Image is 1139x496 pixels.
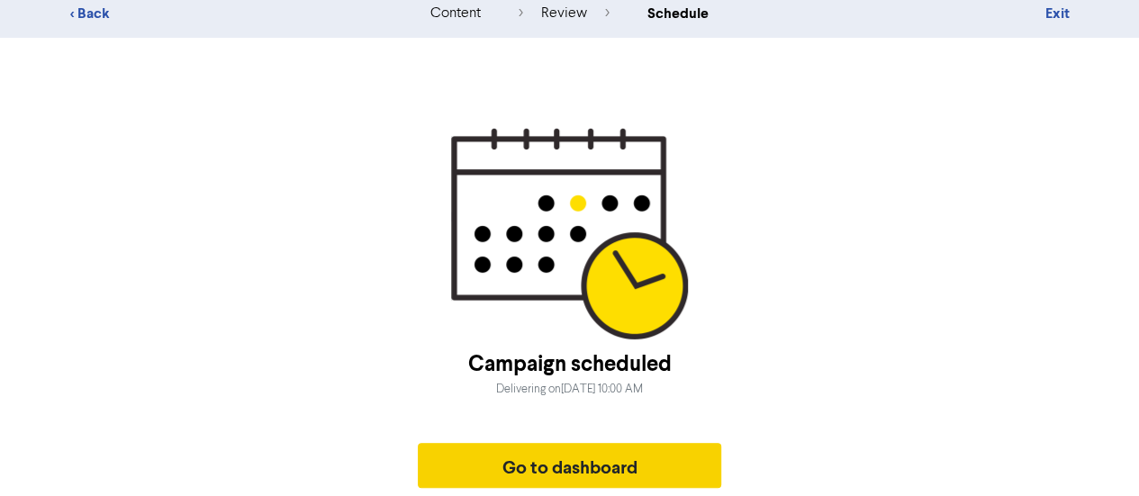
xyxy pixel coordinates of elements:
[451,128,688,339] img: Scheduled
[519,3,610,24] div: review
[496,381,643,398] div: Delivering on [DATE] 10:00 AM
[1049,410,1139,496] iframe: Chat Widget
[468,348,672,381] div: Campaign scheduled
[418,443,722,488] button: Go to dashboard
[647,3,709,24] div: schedule
[1044,5,1069,23] a: Exit
[430,3,481,24] div: content
[70,3,385,24] div: < Back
